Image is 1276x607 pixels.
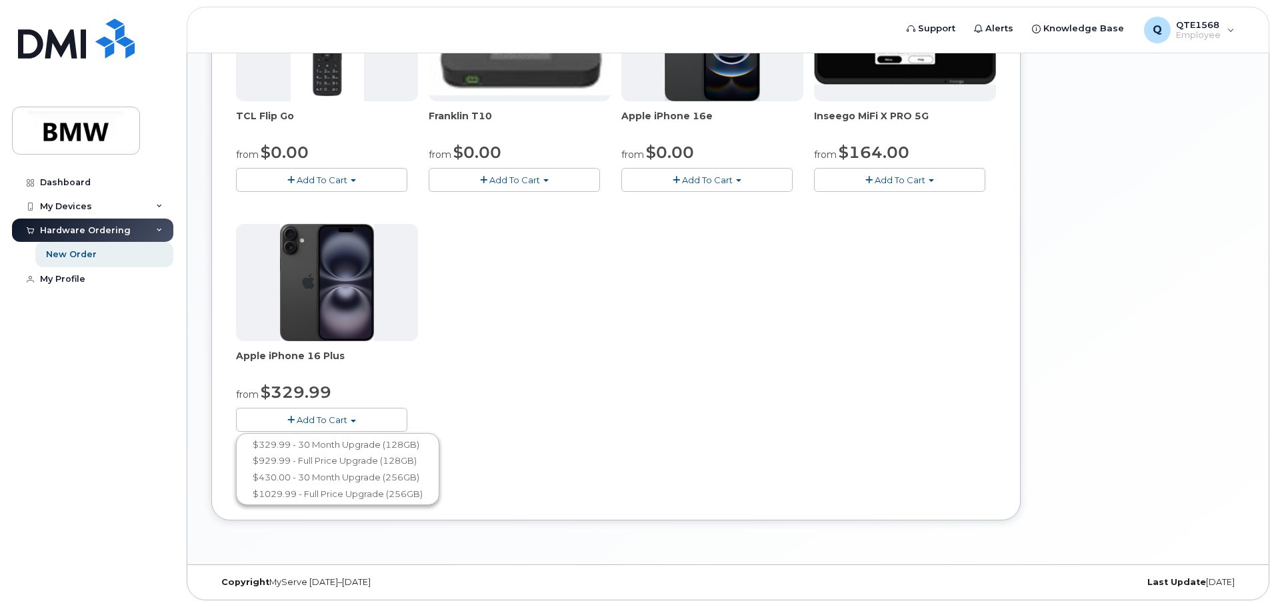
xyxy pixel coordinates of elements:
button: Add To Cart [814,168,985,191]
a: $1029.99 - Full Price Upgrade (256GB) [239,486,436,502]
div: Apple iPhone 16 Plus [236,349,418,376]
button: Add To Cart [429,168,600,191]
button: Add To Cart [621,168,793,191]
small: from [621,149,644,161]
div: QTE1568 [1135,17,1244,43]
span: $164.00 [839,143,909,162]
span: $0.00 [646,143,694,162]
a: $929.99 - Full Price Upgrade (128GB) [239,452,436,469]
span: Support [918,22,955,35]
span: Add To Cart [682,175,733,185]
strong: Last Update [1147,577,1206,587]
span: Alerts [985,22,1013,35]
small: from [429,149,451,161]
div: Franklin T10 [429,109,611,136]
a: $329.99 - 30 Month Upgrade (128GB) [239,436,436,453]
span: QTE1568 [1176,19,1221,30]
div: TCL Flip Go [236,109,418,136]
span: Add To Cart [489,175,540,185]
small: from [814,149,837,161]
span: $0.00 [261,143,309,162]
div: Inseego MiFi X PRO 5G [814,109,996,136]
img: iphone_16_plus.png [280,224,374,341]
span: Add To Cart [297,175,347,185]
a: Knowledge Base [1023,15,1133,42]
span: Add To Cart [875,175,925,185]
small: from [236,149,259,161]
a: Support [897,15,965,42]
button: Add To Cart [236,168,407,191]
iframe: Messenger Launcher [1218,549,1266,597]
small: from [236,388,259,400]
a: $430.00 - 30 Month Upgrade (256GB) [239,469,436,486]
strong: Copyright [221,577,269,587]
div: [DATE] [900,577,1245,588]
div: MyServe [DATE]–[DATE] [211,577,556,588]
span: Add To Cart [297,414,347,425]
span: $0.00 [453,143,501,162]
span: Employee [1176,30,1221,41]
span: Knowledge Base [1043,22,1124,35]
span: Q [1153,22,1162,38]
span: $329.99 [261,382,331,402]
div: Apple iPhone 16e [621,109,803,136]
a: Alerts [965,15,1023,42]
button: Add To Cart [236,408,407,431]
